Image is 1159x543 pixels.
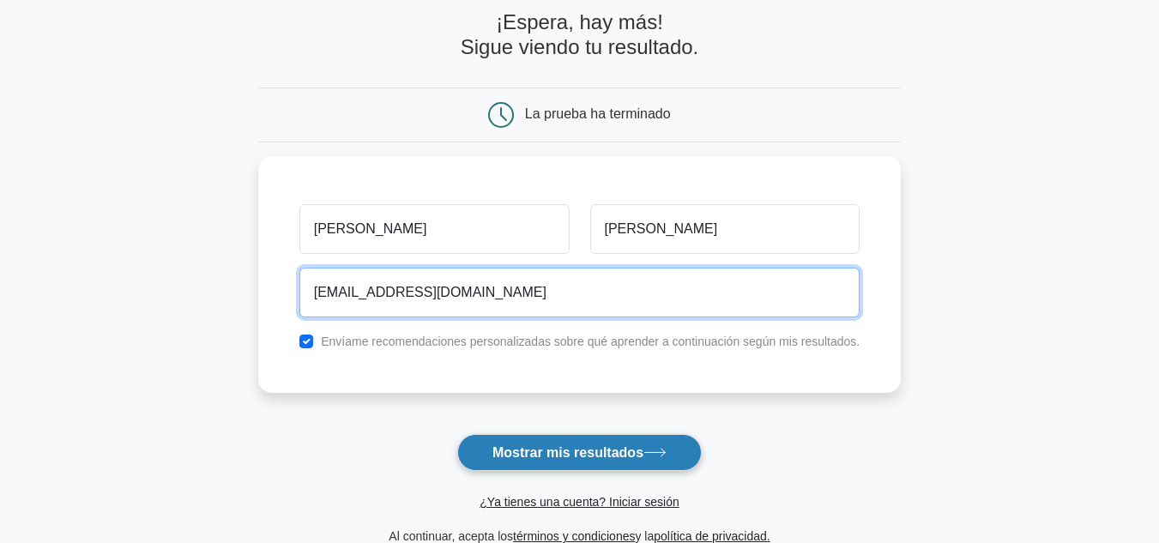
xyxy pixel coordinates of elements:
a: política de privacidad. [654,529,770,543]
a: términos y condiciones [513,529,635,543]
font: y la [635,529,654,543]
font: Al continuar, acepta los [389,529,513,543]
button: Mostrar mis resultados [457,434,702,471]
input: Nombre de pila [299,204,570,254]
font: ¡Espera, hay más! [496,10,663,33]
font: Mostrar mis resultados [492,445,643,460]
font: Envíame recomendaciones personalizadas sobre qué aprender a continuación según mis resultados. [321,335,860,348]
font: Sigue viendo tu resultado. [461,35,699,58]
input: Apellido [590,204,860,254]
input: Correo electrónico [299,268,860,317]
font: La prueba ha terminado [525,106,671,121]
a: ¿Ya tienes una cuenta? Iniciar sesión [480,495,679,509]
